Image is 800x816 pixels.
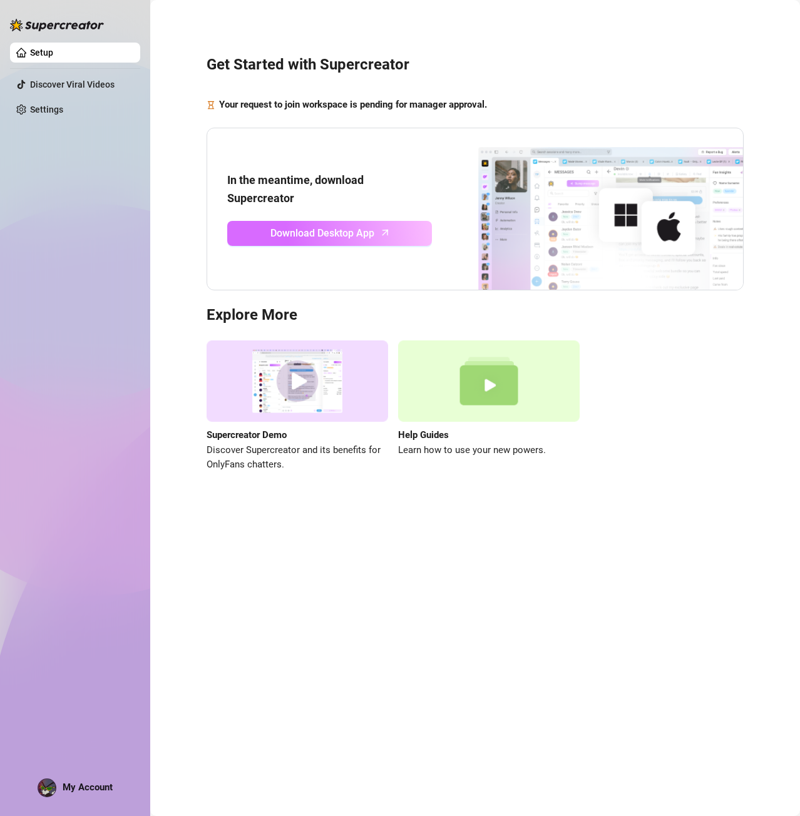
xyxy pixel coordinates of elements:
a: Download Desktop Apparrow-up [227,221,432,246]
img: download app [432,128,743,290]
span: arrow-up [378,225,392,240]
a: Settings [30,105,63,115]
img: supercreator demo [207,340,388,422]
h3: Get Started with Supercreator [207,55,744,75]
strong: In the meantime, download Supercreator [227,173,364,204]
img: logo-BBDzfeDw.svg [10,19,104,31]
a: Setup [30,48,53,58]
strong: Supercreator Demo [207,429,287,441]
span: hourglass [207,98,215,113]
a: Supercreator DemoDiscover Supercreator and its benefits for OnlyFans chatters. [207,340,388,472]
strong: Help Guides [398,429,449,441]
img: ACg8ocI-osfbo1Rn1PhgDBWKvPLyrAzkwAeQbeog5PKBjbAouyYQAR7L=s96-c [38,779,56,797]
img: help guides [398,340,580,422]
span: Discover Supercreator and its benefits for OnlyFans chatters. [207,443,388,472]
a: Discover Viral Videos [30,79,115,89]
a: Help GuidesLearn how to use your new powers. [398,340,580,472]
strong: Your request to join workspace is pending for manager approval. [219,99,487,110]
h3: Explore More [207,305,744,325]
span: Learn how to use your new powers. [398,443,580,458]
span: My Account [63,782,113,793]
span: Download Desktop App [270,225,374,241]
